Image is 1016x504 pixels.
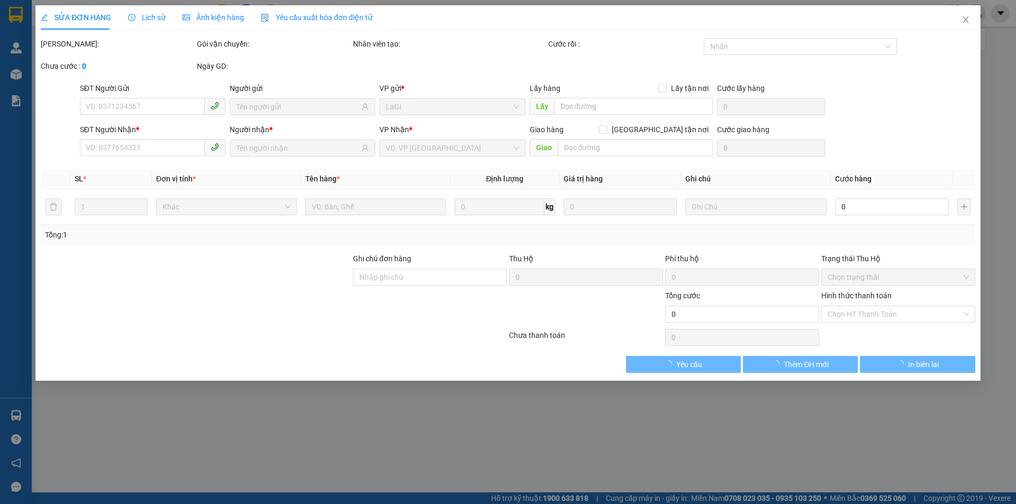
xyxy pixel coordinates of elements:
[558,139,713,156] input: Dọc đường
[162,199,291,215] span: Khác
[530,84,560,93] span: Lấy hàng
[665,360,676,368] span: loading
[261,14,269,22] img: icon
[951,5,981,35] button: Close
[508,329,664,348] div: Chưa thanh toán
[353,38,546,50] div: Nhân viên tạo:
[828,269,969,285] span: Chọn trạng thái
[896,360,908,368] span: loading
[784,359,829,370] span: Thêm ĐH mới
[45,198,62,215] button: delete
[128,13,166,22] span: Lịch sử
[230,124,375,135] div: Người nhận
[665,291,700,300] span: Tổng cước
[41,38,195,50] div: [PERSON_NAME]:
[82,62,86,70] b: 0
[908,359,939,370] span: In biên lai
[548,38,702,50] div: Cước rồi :
[717,125,769,134] label: Cước giao hàng
[380,125,410,134] span: VP Nhận
[41,13,111,22] span: SỬA ĐƠN HÀNG
[626,356,741,373] button: Yêu cầu
[230,83,375,94] div: Người gửi
[362,103,369,111] span: user
[957,198,971,215] button: plus
[835,175,872,183] span: Cước hàng
[183,14,190,21] span: picture
[772,360,784,368] span: loading
[211,102,219,110] span: phone
[197,60,351,72] div: Ngày GD:
[261,13,373,22] span: Yêu cầu xuất hóa đơn điện tử
[717,84,765,93] label: Cước lấy hàng
[80,124,225,135] div: SĐT Người Nhận
[607,124,713,135] span: [GEOGRAPHIC_DATA] tận nơi
[860,356,975,373] button: In biên lai
[305,175,340,183] span: Tên hàng
[530,98,554,115] span: Lấy
[386,99,519,115] span: LaGi
[211,143,219,151] span: phone
[128,14,135,21] span: clock-circle
[961,15,970,24] span: close
[183,13,244,22] span: Ảnh kiện hàng
[564,198,677,215] input: 0
[821,291,892,300] label: Hình thức thanh toán
[41,60,195,72] div: Chưa cước :
[717,98,825,115] input: Cước lấy hàng
[486,175,524,183] span: Định lượng
[45,229,392,241] div: Tổng: 1
[362,144,369,152] span: user
[564,175,603,183] span: Giá trị hàng
[80,83,225,94] div: SĐT Người Gửi
[353,254,411,263] label: Ghi chú đơn hàng
[554,98,713,115] input: Dọc đường
[676,359,702,370] span: Yêu cầu
[236,142,359,154] input: Tên người nhận
[682,169,831,189] th: Ghi chú
[530,139,558,156] span: Giao
[305,198,446,215] input: VD: Bàn, Ghế
[156,175,196,183] span: Đơn vị tính
[530,125,564,134] span: Giao hàng
[667,83,713,94] span: Lấy tận nơi
[353,269,507,286] input: Ghi chú đơn hàng
[821,253,975,264] div: Trạng thái Thu Hộ
[717,140,825,157] input: Cước giao hàng
[545,198,555,215] span: kg
[197,38,351,50] div: Gói vận chuyển:
[686,198,827,215] input: Ghi Chú
[75,175,83,183] span: SL
[236,101,359,113] input: Tên người gửi
[380,83,525,94] div: VP gửi
[509,254,533,263] span: Thu Hộ
[665,253,819,269] div: Phí thu hộ
[743,356,858,373] button: Thêm ĐH mới
[41,14,48,21] span: edit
